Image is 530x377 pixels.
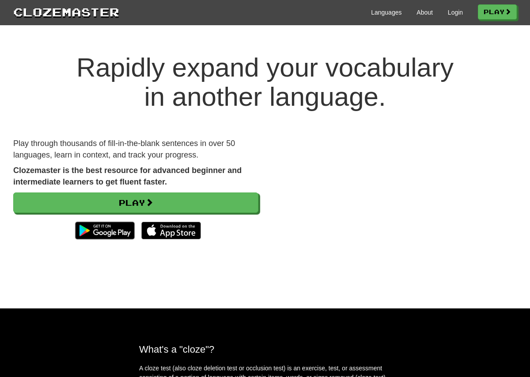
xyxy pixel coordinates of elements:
p: Play through thousands of fill-in-the-blank sentences in over 50 languages, learn in context, and... [13,138,258,161]
img: Download_on_the_App_Store_Badge_US-UK_135x40-25178aeef6eb6b83b96f5f2d004eda3bffbb37122de64afbaef7... [141,222,201,239]
a: Play [13,192,258,213]
a: Play [478,4,517,19]
strong: Clozemaster is the best resource for advanced beginner and intermediate learners to get fluent fa... [13,166,242,186]
a: Languages [371,8,401,17]
a: Clozemaster [13,4,119,20]
a: Login [448,8,463,17]
h2: What's a "cloze"? [139,344,391,355]
img: Get it on Google Play [71,217,139,244]
a: About [416,8,433,17]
